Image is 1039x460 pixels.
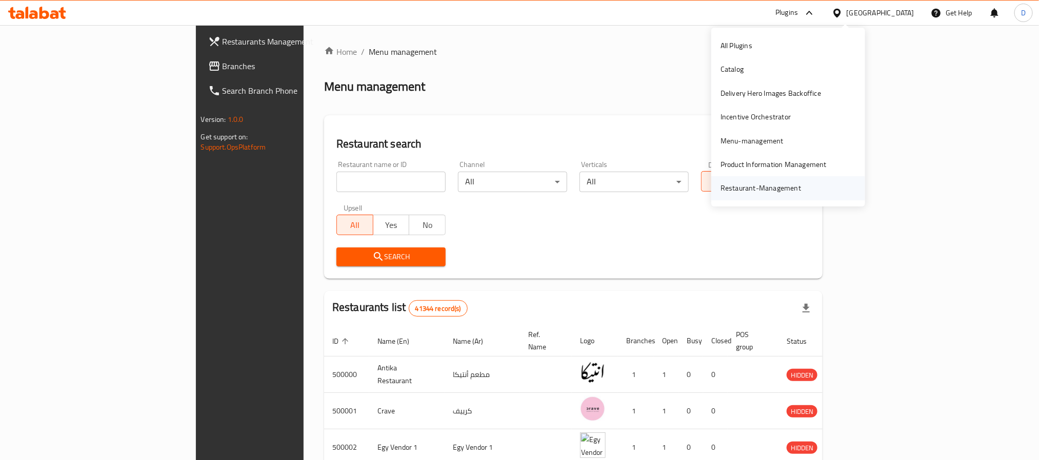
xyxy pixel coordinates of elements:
span: Ref. Name [528,328,560,353]
td: Antika Restaurant [369,357,445,393]
td: 1 [618,357,654,393]
button: No [409,215,446,235]
button: All [701,171,738,192]
img: Egy Vendor 1 [580,432,606,458]
span: All [706,174,734,189]
td: Crave [369,393,445,429]
div: HIDDEN [787,369,817,381]
div: Export file [794,296,818,321]
td: مطعم أنتيكا [445,357,520,393]
div: Incentive Orchestrator [721,111,791,122]
td: كرييف [445,393,520,429]
span: Status [787,335,820,347]
div: Menu-management [721,135,784,147]
span: Name (En) [377,335,423,347]
span: Restaurants Management [223,35,361,48]
a: Support.OpsPlatform [201,140,266,154]
span: Name (Ar) [453,335,496,347]
div: Product Information Management [721,159,827,170]
span: No [413,218,442,233]
div: All Plugins [721,40,752,51]
td: 1 [654,357,678,393]
h2: Restaurants list [332,300,468,317]
span: 1.0.0 [228,113,244,126]
a: Restaurants Management [200,29,369,54]
th: Closed [703,325,728,357]
img: Antika Restaurant [580,360,606,385]
h2: Restaurant search [336,136,810,152]
span: Get support on: [201,130,248,143]
h2: Menu management [324,78,425,95]
span: POS group [736,328,766,353]
span: Yes [377,218,406,233]
button: Search [336,247,446,266]
div: Total records count [409,300,468,317]
span: Branches [223,60,361,72]
span: HIDDEN [787,406,817,417]
button: Yes [373,215,410,235]
td: 0 [678,393,703,429]
th: Logo [572,325,618,357]
td: 1 [618,393,654,429]
span: All [341,218,369,233]
td: 0 [678,357,703,393]
nav: breadcrumb [324,46,823,58]
span: Search Branch Phone [223,85,361,97]
button: All [336,215,373,235]
div: Restaurant-Management [721,182,801,194]
span: 41344 record(s) [409,304,467,313]
span: HIDDEN [787,442,817,454]
span: D [1021,7,1026,18]
div: Delivery Hero Images Backoffice [721,88,821,99]
label: Delivery [708,161,734,168]
a: Branches [200,54,369,78]
input: Search for restaurant name or ID.. [336,172,446,192]
div: Catalog [721,64,744,75]
div: All [458,172,567,192]
span: HIDDEN [787,369,817,381]
span: Menu management [369,46,437,58]
img: Crave [580,396,606,422]
td: 0 [703,393,728,429]
div: [GEOGRAPHIC_DATA] [847,7,914,18]
th: Branches [618,325,654,357]
td: 1 [654,393,678,429]
th: Open [654,325,678,357]
span: ID [332,335,352,347]
th: Busy [678,325,703,357]
label: Upsell [344,204,363,212]
div: All [580,172,689,192]
a: Search Branch Phone [200,78,369,103]
div: Plugins [775,7,798,19]
td: 0 [703,357,728,393]
span: Search [345,250,437,263]
span: Version: [201,113,226,126]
